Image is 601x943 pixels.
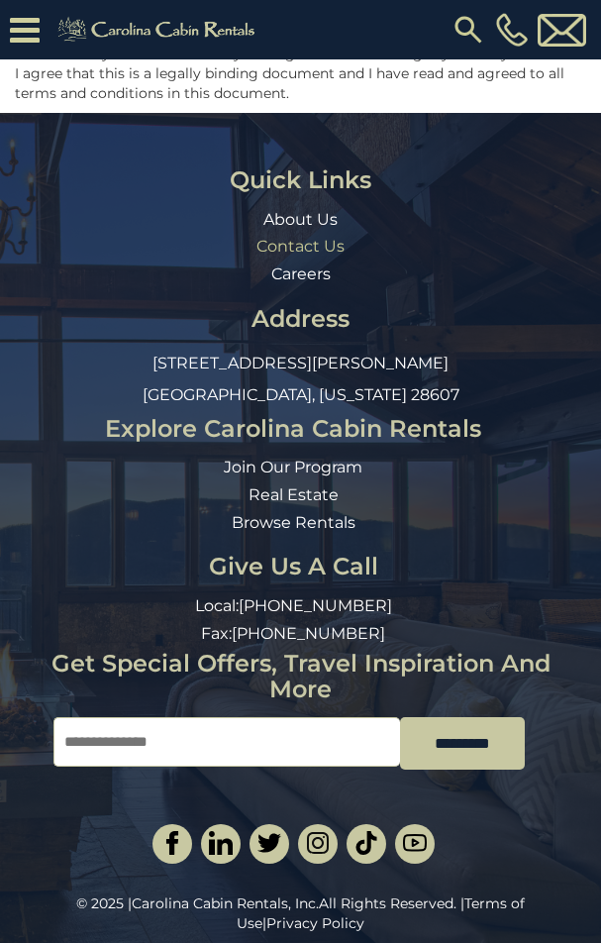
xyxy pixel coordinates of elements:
[45,167,556,193] h3: Quick Links
[30,651,571,703] h3: Get special offers, travel inspiration and more
[30,416,556,442] h3: Explore Carolina Cabin Rentals
[263,210,338,229] a: About Us
[257,831,281,855] img: twitter-single.svg
[266,914,364,932] a: Privacy Policy
[491,13,533,47] a: [PHONE_NUMBER]
[45,306,556,332] h3: Address
[224,458,362,476] a: Join Our Program
[45,893,556,933] p: All Rights Reserved. | |
[306,831,330,855] img: instagram-single.svg
[232,624,385,643] a: [PHONE_NUMBER]
[403,831,427,855] img: youtube-light.svg
[132,894,319,912] a: Carolina Cabin Rentals, Inc.
[239,596,392,615] a: [PHONE_NUMBER]
[50,14,268,46] img: Khaki-logo.png
[209,831,233,855] img: linkedin-single.svg
[160,831,184,855] img: facebook-single.svg
[451,12,486,48] img: search-regular.svg
[354,831,378,855] img: tiktok.svg
[30,623,556,646] p: Fax:
[45,348,556,411] p: [STREET_ADDRESS][PERSON_NAME] [GEOGRAPHIC_DATA], [US_STATE] 28607
[30,554,556,579] h3: Give Us A Call
[237,894,525,932] a: Terms of Use
[30,595,556,618] p: Local:
[271,264,331,283] a: Careers
[76,894,319,912] span: © 2025 |
[232,513,355,532] a: Browse Rentals
[256,237,345,256] a: Contact Us
[249,485,339,504] a: Real Estate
